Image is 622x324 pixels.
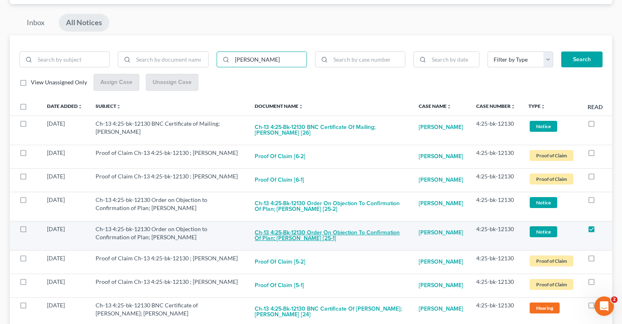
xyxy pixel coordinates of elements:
div: Profile image for KellyHi again! Your account is all fixed now. Thanks for your patience with thi... [9,107,153,137]
td: 4:25-bk-12130 [470,192,522,221]
a: [PERSON_NAME] [419,172,463,189]
a: Proof of Claim [528,172,575,186]
a: Typeunfold_more [528,103,545,109]
iframe: Intercom live chat [594,296,614,316]
i: unfold_more [511,104,515,109]
a: [PERSON_NAME] [419,301,463,318]
td: [DATE] [40,168,89,192]
input: Search by document name [133,52,208,67]
div: Attorney's Disclosure of Compensation [12,223,150,238]
button: Help [108,249,162,282]
td: Ch-13 4:25-bk-12130 BNC Certificate of Mailing; [PERSON_NAME] [89,116,248,145]
button: Search for help [12,180,150,197]
td: [DATE] [40,274,89,297]
img: Profile image for Emma [87,13,103,29]
input: Search by date [429,52,479,67]
p: How can we help? [16,71,146,85]
td: 4:25-bk-12130 [470,145,522,168]
a: [PERSON_NAME] [419,225,463,241]
td: [DATE] [40,250,89,274]
span: Hearing [530,303,560,313]
a: Notice [528,225,575,238]
button: Ch-13 4:25-bk-12130 BNC Certificate of [PERSON_NAME]; [PERSON_NAME] [24] [255,301,406,323]
span: Proof of Claim [530,279,573,290]
td: Proof of Claim Ch-13 4:25-bk-12130 ; [PERSON_NAME] [89,250,248,274]
div: Send us a message [17,149,135,157]
div: Statement of Financial Affairs - Payments Made in the Last 90 days [12,200,150,223]
a: Case Nameunfold_more [419,103,452,109]
td: 4:25-bk-12130 [470,168,522,192]
td: 4:25-bk-12130 [470,274,522,297]
button: Search [561,51,603,68]
button: Proof of Claim [6-1] [255,172,304,189]
div: • [DATE] [85,122,107,131]
a: Hearing [528,301,575,315]
a: [PERSON_NAME] [419,149,463,165]
a: Notice [528,120,575,133]
a: Proof of Claim [528,254,575,268]
img: Profile image for James [102,13,118,29]
div: Statement of Financial Affairs - Payments Made in the Last 90 days [17,203,136,220]
span: Hi again! Your account is all fixed now. Thanks for your patience with this. [36,115,245,121]
a: Notice [528,196,575,209]
td: Proof of Claim Ch-13 4:25-bk-12130 ; [PERSON_NAME] [89,168,248,192]
div: Recent messageProfile image for KellyHi again! Your account is all fixed now. Thanks for your pat... [8,95,154,138]
span: View Unassigned Only [31,79,87,86]
span: Proof of Claim [530,150,573,161]
td: Proof of Claim Ch-13 4:25-bk-12130 ; [PERSON_NAME] [89,274,248,297]
img: logo [16,17,70,25]
td: Ch-13 4:25-bk-12130 Order on Objection to Confirmation of Plan; [PERSON_NAME] [89,192,248,221]
span: Home [18,270,36,275]
div: Adding Income [12,238,150,253]
input: Search by subject [35,52,109,67]
td: [DATE] [40,192,89,221]
span: Proof of Claim [530,255,573,266]
td: [DATE] [40,145,89,168]
img: Profile image for Kelly [17,114,33,131]
button: Messages [54,249,108,282]
a: Case Numberunfold_more [476,103,515,109]
div: Close [139,13,154,28]
p: Hi there! [16,58,146,71]
a: [PERSON_NAME] [419,196,463,212]
button: Ch-13 4:25-bk-12130 Order on Objection to Confirmation of Plan; [PERSON_NAME] [25-2] [255,196,406,218]
td: Ch-13 4:25-bk-12130 Order on Objection to Confirmation of Plan; [PERSON_NAME] [89,221,248,250]
a: Date Addedunfold_more [47,103,83,109]
span: Search for help [17,185,66,193]
button: Proof of Claim [5-2] [255,254,305,270]
i: unfold_more [447,104,452,109]
span: 2 [611,296,618,303]
td: 4:25-bk-12130 [470,250,522,274]
button: Ch-13 4:25-bk-12130 Order on Objection to Confirmation of Plan; [PERSON_NAME] [25-1] [255,225,406,247]
div: We typically reply in a few hours [17,157,135,166]
i: unfold_more [298,104,303,109]
a: Proof of Claim [528,278,575,291]
td: Proof of Claim Ch-13 4:25-bk-12130 ; [PERSON_NAME] [89,145,248,168]
td: 4:25-bk-12130 [470,116,522,145]
span: Notice [530,121,557,132]
span: Help [128,270,141,275]
td: 4:25-bk-12130 [470,221,522,250]
label: Read [588,103,603,111]
a: All Notices [59,14,109,32]
div: Send us a messageWe typically reply in a few hours [8,142,154,173]
span: Notice [530,226,557,237]
i: unfold_more [78,104,83,109]
a: Document Nameunfold_more [255,103,303,109]
button: Ch-13 4:25-bk-12130 BNC Certificate of Mailing; [PERSON_NAME] [26] [255,120,406,142]
input: Search by case number [330,52,405,67]
a: [PERSON_NAME] [419,120,463,136]
i: unfold_more [541,104,545,109]
button: Proof of Claim [6-2] [255,149,305,165]
div: [PERSON_NAME] [36,122,83,131]
input: Search by case name [232,52,307,67]
a: Proof of Claim [528,149,575,162]
div: Attorney's Disclosure of Compensation [17,227,136,235]
a: Inbox [19,14,52,32]
a: Subjectunfold_more [96,103,121,109]
a: [PERSON_NAME] [419,254,463,270]
span: Proof of Claim [530,174,573,185]
span: Messages [67,270,95,275]
td: [DATE] [40,221,89,250]
img: Profile image for Lindsey [117,13,134,29]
